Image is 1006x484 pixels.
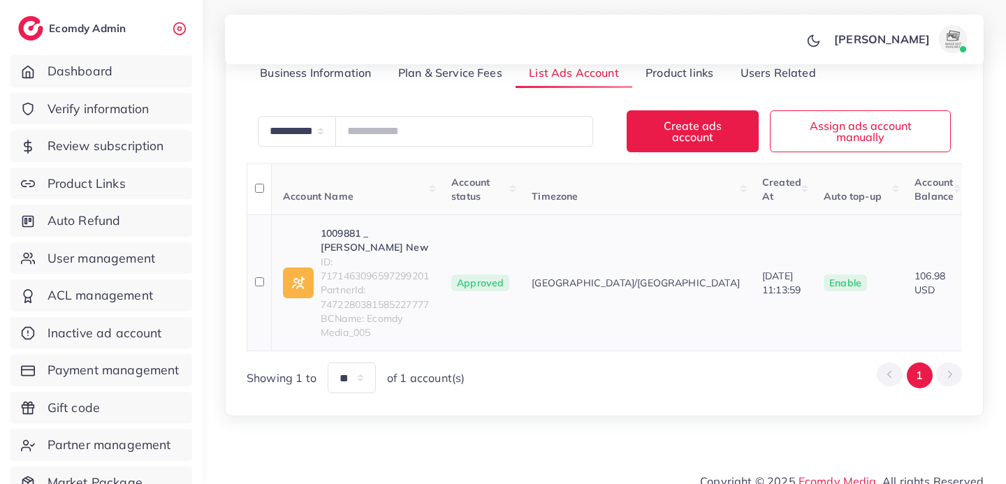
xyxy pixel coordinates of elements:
p: [PERSON_NAME] [834,31,930,47]
span: Auto Refund [48,212,121,230]
span: enable [829,277,861,289]
ul: Pagination [877,362,962,388]
span: Account Name [283,190,353,203]
a: Business Information [247,59,385,89]
span: Created At [762,176,801,203]
a: Dashboard [10,55,192,87]
img: logo [18,16,43,41]
a: List Ads Account [516,59,632,89]
span: Approved [451,274,509,291]
span: BCName: Ecomdy Media_005 [321,311,429,340]
span: ID: 7171463096597299201 [321,255,429,284]
a: Plan & Service Fees [385,59,516,89]
a: 1009881 _ [PERSON_NAME] New [321,226,429,255]
a: Review subscription [10,130,192,162]
a: Product Links [10,168,192,200]
a: User management [10,242,192,274]
span: Product Links [48,175,126,193]
button: Create ads account [627,110,759,152]
span: of 1 account(s) [387,370,465,386]
a: logoEcomdy Admin [18,16,129,41]
a: Inactive ad account [10,317,192,349]
span: Verify information [48,100,150,118]
span: Account Balance [914,176,954,203]
a: Gift code [10,392,192,424]
span: 106.98 USD [914,270,945,296]
a: Verify information [10,93,192,125]
a: Partner management [10,429,192,461]
button: Assign ads account manually [770,110,951,152]
span: Partner management [48,436,171,454]
span: User management [48,249,155,267]
span: Showing 1 to [247,370,316,386]
span: Auto top-up [824,190,882,203]
img: ic-ad-info.7fc67b75.svg [283,267,314,298]
span: Review subscription [48,137,164,155]
img: avatar [939,25,967,53]
span: Inactive ad account [48,324,162,342]
span: Dashboard [48,62,112,80]
span: Account status [451,176,490,203]
span: Payment management [48,361,180,379]
span: [GEOGRAPHIC_DATA]/[GEOGRAPHIC_DATA] [532,276,740,290]
h2: Ecomdy Admin [49,22,129,35]
span: [DATE] 11:13:59 [762,270,801,296]
span: Gift code [48,399,100,417]
a: [PERSON_NAME]avatar [826,25,972,53]
a: Users Related [727,59,829,89]
a: ACL management [10,279,192,311]
a: Payment management [10,354,192,386]
span: ACL management [48,286,153,305]
a: Product links [632,59,727,89]
span: PartnerId: 7472280381585227777 [321,283,429,311]
button: Go to page 1 [907,362,933,388]
span: Timezone [532,190,578,203]
a: Auto Refund [10,205,192,237]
